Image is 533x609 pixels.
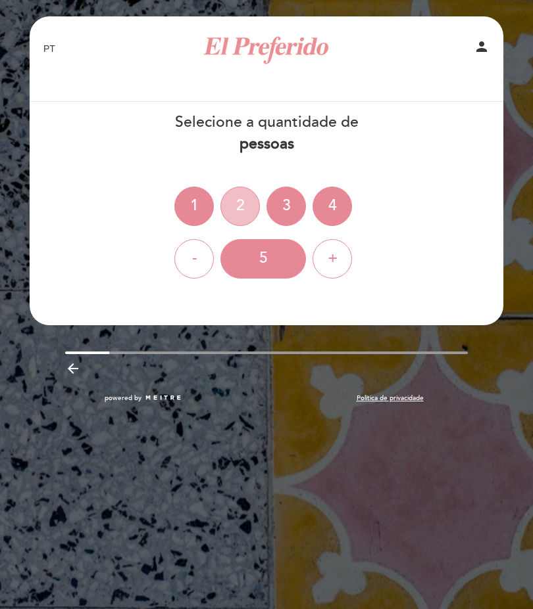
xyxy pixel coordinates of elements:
[174,239,214,279] div: -
[220,239,306,279] div: 5
[105,394,182,403] a: powered by
[174,187,214,226] div: 1
[313,239,352,279] div: +
[474,39,490,58] button: person
[145,395,182,401] img: MEITRE
[474,39,490,55] i: person
[65,361,81,376] i: arrow_backward
[266,187,306,226] div: 3
[184,31,349,67] a: El Preferido
[240,135,294,153] b: pessoas
[313,187,352,226] div: 4
[220,187,260,226] div: 2
[357,394,424,403] a: Política de privacidade
[29,112,504,155] div: Selecione a quantidade de
[105,394,141,403] span: powered by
